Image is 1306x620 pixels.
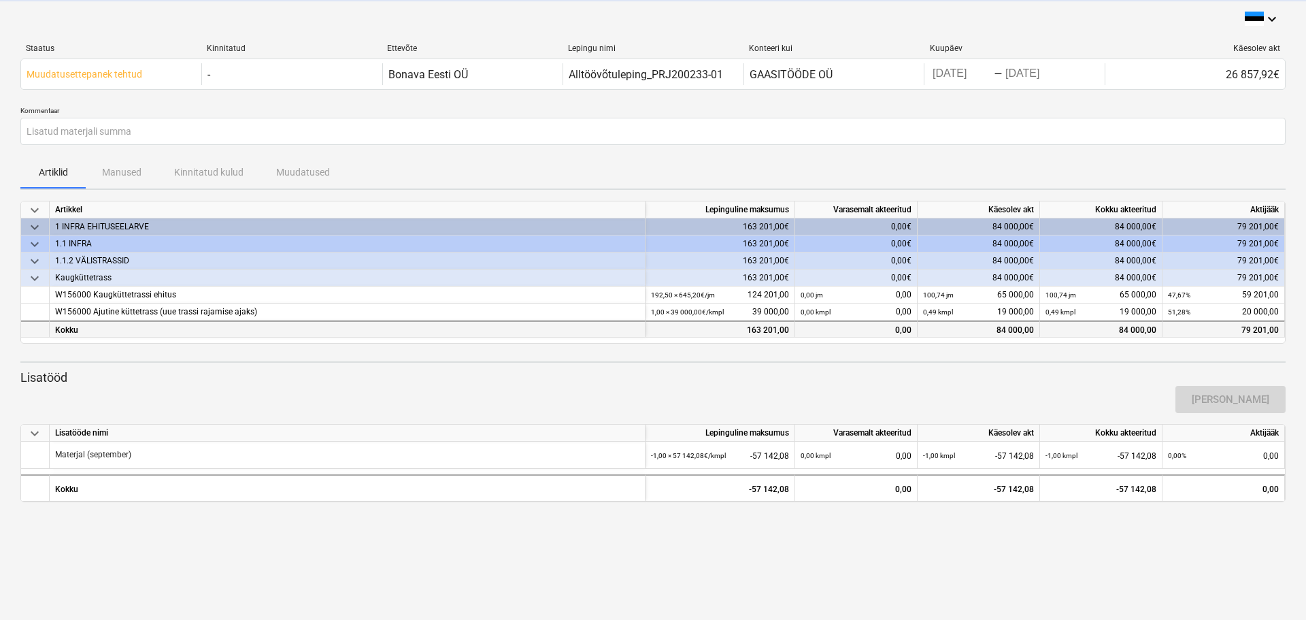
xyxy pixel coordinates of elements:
[994,70,1003,78] div: -
[26,44,196,53] div: Staatus
[930,65,994,84] input: Algus
[923,452,955,459] small: -1,00 kmpl
[1162,252,1285,270] div: 79 201,00€
[1168,322,1279,339] div: 79 201,00
[568,44,738,53] div: Lepingu nimi
[923,308,953,316] small: 0,49 kmpl
[918,201,1040,218] div: Käesolev akt
[1040,252,1162,270] div: 84 000,00€
[923,291,954,299] small: 100,74 jm
[55,252,639,270] div: 1.1.2 VÄLISTRASSID
[27,425,43,442] span: keyboard_arrow_down
[918,252,1040,270] div: 84 000,00€
[27,67,142,82] p: Muudatusettepanek tehtud
[646,425,795,442] div: Lepinguline maksumus
[50,425,646,442] div: Lisatööde nimi
[749,44,919,53] div: Konteeri kui
[646,270,795,287] div: 163 201,00€
[923,476,1034,503] div: -57 142,08
[1040,425,1162,442] div: Kokku akteeritud
[923,304,1034,321] div: 19 000,00
[1040,474,1162,502] div: -57 142,08
[1168,287,1279,304] div: 59 201,00
[795,252,918,270] div: 0,00€
[651,291,715,299] small: 192,50 × 645,20€ / jm
[569,68,723,81] div: Alltöövõtuleping_PRJ200233-01
[20,370,1286,386] p: Lisatööd
[651,322,789,339] div: 163 201,00
[801,308,831,316] small: 0,00 kmpl
[1110,44,1280,53] div: Käesolev akt
[1040,270,1162,287] div: 84 000,00€
[1162,425,1285,442] div: Aktijääk
[923,287,1034,304] div: 65 000,00
[1162,474,1285,502] div: 0,00
[651,308,724,316] small: 1,00 × 39 000,00€ / kmpl
[801,287,911,304] div: 0,00
[50,474,646,502] div: Kokku
[1162,235,1285,252] div: 79 201,00€
[795,425,918,442] div: Varasemalt akteeritud
[801,304,911,321] div: 0,00
[646,201,795,218] div: Lepinguline maksumus
[1162,270,1285,287] div: 79 201,00€
[55,449,131,461] p: Materjal (september)
[55,235,639,252] div: 1.1 INFRA
[923,322,1034,339] div: 84 000,00
[1045,304,1156,321] div: 19 000,00
[55,287,639,304] div: W156000 Kaugküttetrassi ehitus
[918,270,1040,287] div: 84 000,00€
[923,442,1034,470] div: -57 142,08
[55,270,639,287] div: Kaugküttetrass
[1168,304,1279,321] div: 20 000,00
[651,442,789,470] div: -57 142,08
[646,218,795,235] div: 163 201,00€
[651,304,789,321] div: 39 000,00
[795,270,918,287] div: 0,00€
[651,287,789,304] div: 124 201,00
[1040,235,1162,252] div: 84 000,00€
[55,304,639,321] div: W156000 Ajutine küttetrass (uue trassi rajamise ajaks)
[918,425,1040,442] div: Käesolev akt
[795,201,918,218] div: Varasemalt akteeritud
[27,202,43,218] span: keyboard_arrow_down
[1045,291,1076,299] small: 100,74 jm
[27,219,43,235] span: keyboard_arrow_down
[646,235,795,252] div: 163 201,00€
[1168,291,1190,299] small: 47,67%
[27,236,43,252] span: keyboard_arrow_down
[795,235,918,252] div: 0,00€
[1045,308,1075,316] small: 0,49 kmpl
[1003,65,1067,84] input: Lõpp
[1168,308,1190,316] small: 51,28%
[37,165,69,180] p: Artiklid
[646,474,795,502] div: -57 142,08
[801,322,911,339] div: 0,00
[1040,218,1162,235] div: 84 000,00€
[801,442,911,470] div: 0,00
[1045,452,1077,459] small: -1,00 kmpl
[27,270,43,287] span: keyboard_arrow_down
[50,201,646,218] div: Artikkel
[1168,442,1279,470] div: 0,00
[388,68,468,81] div: Bonava Eesti OÜ
[1264,11,1280,27] i: keyboard_arrow_down
[1040,201,1162,218] div: Kokku akteeritud
[801,291,823,299] small: 0,00 jm
[50,321,646,338] div: Kokku
[801,452,831,459] small: 0,00 kmpl
[20,106,1286,118] p: Kommentaar
[795,218,918,235] div: 0,00€
[918,218,1040,235] div: 84 000,00€
[27,253,43,270] span: keyboard_arrow_down
[918,235,1040,252] div: 84 000,00€
[207,44,377,53] div: Kinnitatud
[207,68,210,81] div: -
[651,452,726,459] small: -1,00 × 57 142,08€ / kmpl
[930,44,1100,53] div: Kuupäev
[1045,287,1156,304] div: 65 000,00
[55,218,639,235] div: 1 INFRA EHITUSEELARVE
[795,474,918,502] div: 0,00
[750,68,833,81] div: GAASITÖÖDE OÜ
[1162,218,1285,235] div: 79 201,00€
